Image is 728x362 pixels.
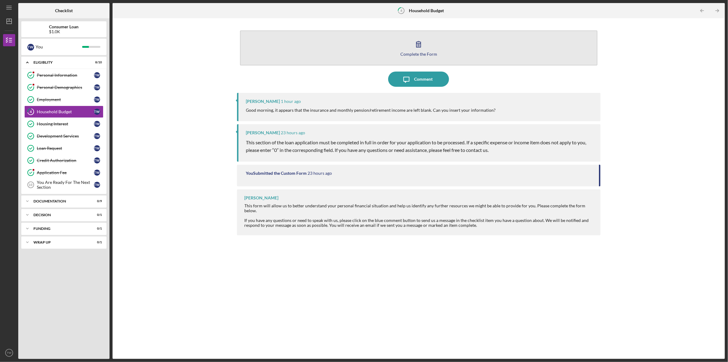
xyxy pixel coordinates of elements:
div: Household Budget [37,109,94,114]
div: Documentation [33,199,87,203]
div: Wrap up [33,241,87,244]
div: This form will allow us to better understand your personal financial situation and help us identi... [245,203,595,213]
a: Development ServicesTW [24,130,103,142]
b: Household Budget [409,8,444,13]
tspan: 10 [29,183,32,187]
div: Funding [33,227,87,230]
span: This section of the loan application must be completed in full in order for your application to b... [246,139,587,153]
div: 0 / 1 [91,213,102,217]
a: Application FeeTW [24,167,103,179]
div: T W [94,133,100,139]
div: 8 / 10 [91,61,102,64]
div: Employment [37,97,94,102]
a: Personal InformationTW [24,69,103,81]
div: T W [94,97,100,103]
div: You Are Ready For The Next Section [37,180,94,190]
a: Credit AuthorizationTW [24,154,103,167]
time: 2025-09-03 15:56 [308,171,332,176]
div: $1.0K [49,29,79,34]
div: T W [94,84,100,90]
button: TW [3,347,15,359]
div: T W [94,109,100,115]
div: 0 / 1 [91,227,102,230]
div: Eligiblity [33,61,87,64]
div: T W [94,170,100,176]
tspan: 4 [400,9,402,12]
div: T W [94,121,100,127]
div: Development Services [37,134,94,139]
div: You [36,42,82,52]
p: Good morning, it appears that the insurance and monthly pension/retirement income are left blank.... [246,107,496,114]
div: [PERSON_NAME] [245,195,279,200]
div: Application Fee [37,170,94,175]
div: Complete the Form [400,52,437,56]
div: T W [94,72,100,78]
a: 4Household BudgetTW [24,106,103,118]
div: T W [94,157,100,163]
div: Comment [414,72,433,87]
a: Personal DemographicsTW [24,81,103,93]
div: Personal Demographics [37,85,94,90]
div: If you have any questions or need to speak with us, please click on the blue comment button to se... [245,218,595,228]
div: Loan Request [37,146,94,151]
time: 2025-09-03 16:02 [281,130,305,135]
button: Complete the Form [240,30,598,65]
div: T W [94,182,100,188]
div: [PERSON_NAME] [246,130,280,135]
tspan: 4 [30,110,32,114]
a: 10You Are Ready For The Next SectionTW [24,179,103,191]
div: T W [94,145,100,151]
b: Checklist [55,8,73,13]
a: Loan RequestTW [24,142,103,154]
div: Housing Interest [37,121,94,126]
button: Comment [388,72,449,87]
div: Personal Information [37,73,94,78]
div: You Submitted the Custom Form [246,171,307,176]
div: 0 / 9 [91,199,102,203]
a: Housing InterestTW [24,118,103,130]
div: T W [27,44,34,51]
text: TW [7,351,12,355]
div: Credit Authorization [37,158,94,163]
a: EmploymentTW [24,93,103,106]
b: Consumer Loan [49,24,79,29]
div: 0 / 1 [91,241,102,244]
div: [PERSON_NAME] [246,99,280,104]
time: 2025-09-04 13:22 [281,99,301,104]
div: Decision [33,213,87,217]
